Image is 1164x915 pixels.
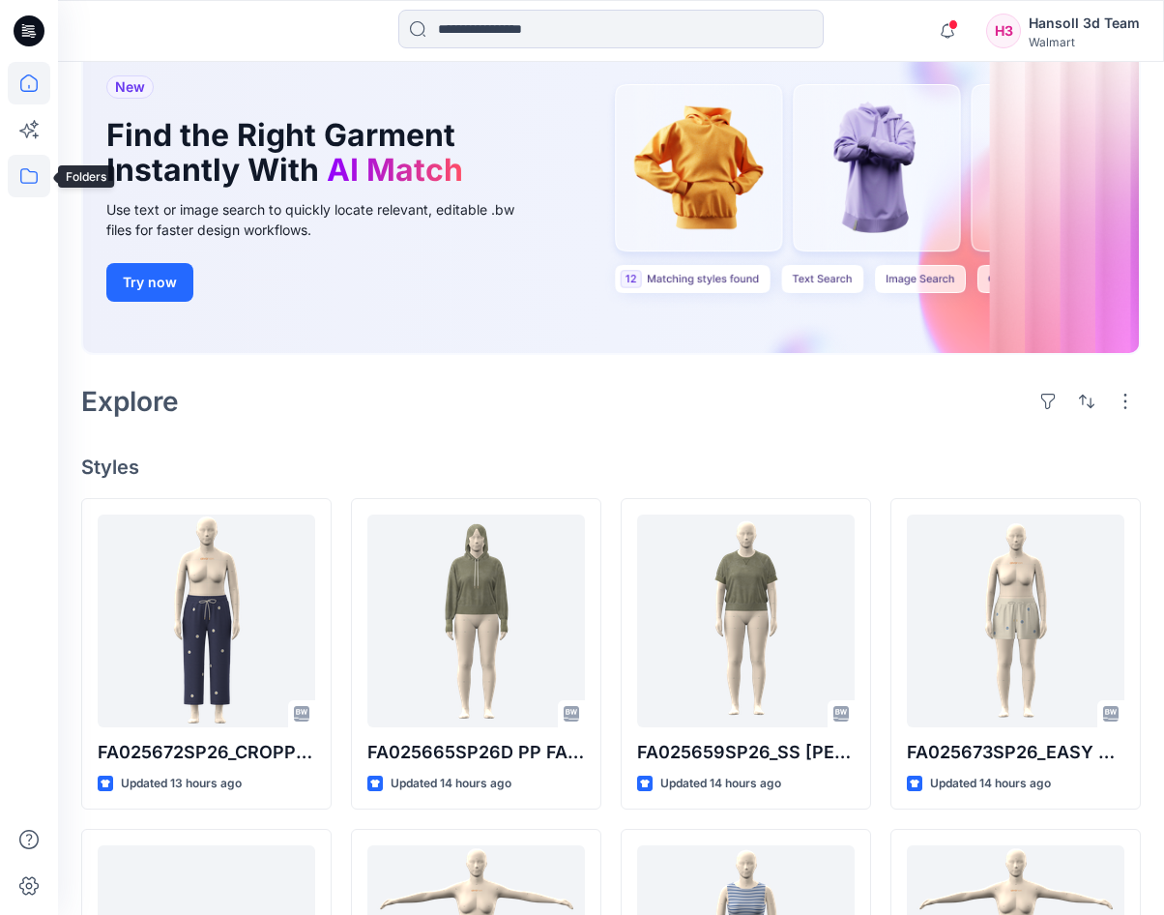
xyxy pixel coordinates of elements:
a: FA025673SP26_EASY SWEAT SHORT [907,515,1124,727]
h2: Explore [81,386,179,417]
p: Updated 14 hours ago [930,774,1051,794]
span: New [115,75,145,99]
p: Updated 13 hours ago [121,774,242,794]
p: Updated 14 hours ago [660,774,781,794]
a: FA025672SP26_CROPPED WL SWEATPANT [98,515,315,727]
button: Try now [106,263,193,302]
div: Hansoll 3d Team [1029,12,1140,35]
h1: Find the Right Garment Instantly With [106,118,512,188]
h4: Styles [81,456,1141,479]
div: Use text or image search to quickly locate relevant, editable .bw files for faster design workflows. [106,199,541,240]
a: FA025659SP26_SS RAGLAN SWEATSHIRT [637,515,855,727]
p: Updated 14 hours ago [391,774,511,794]
p: FA025659SP26_SS [PERSON_NAME] [637,739,855,766]
p: FA025672SP26_CROPPED WL SWEATPANT [98,739,315,766]
p: FA025665SP26D PP FA LS HOODIE SWEATSHIRT [367,739,585,766]
a: FA025665SP26D PP FA LS HOODIE SWEATSHIRT [367,515,585,727]
span: AI Match [327,151,463,189]
p: FA025673SP26_EASY SWEAT SHORT [907,739,1124,766]
div: Walmart [1029,35,1140,49]
div: H3 [986,14,1021,48]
